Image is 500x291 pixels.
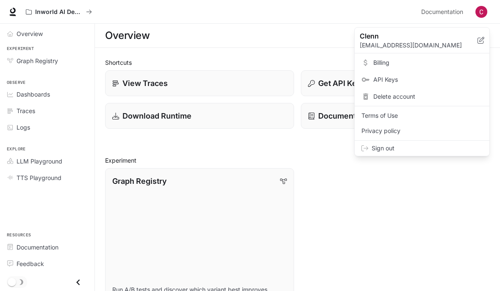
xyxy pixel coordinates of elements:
[373,75,483,84] span: API Keys
[373,92,483,101] span: Delete account
[356,89,488,104] div: Delete account
[356,123,488,139] a: Privacy policy
[372,144,483,152] span: Sign out
[360,31,464,41] p: Clenn
[373,58,483,67] span: Billing
[361,111,483,120] span: Terms of Use
[355,141,489,156] div: Sign out
[356,72,488,87] a: API Keys
[355,28,489,53] div: Clenn[EMAIL_ADDRESS][DOMAIN_NAME]
[361,127,483,135] span: Privacy policy
[356,108,488,123] a: Terms of Use
[360,41,478,50] p: [EMAIL_ADDRESS][DOMAIN_NAME]
[356,55,488,70] a: Billing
